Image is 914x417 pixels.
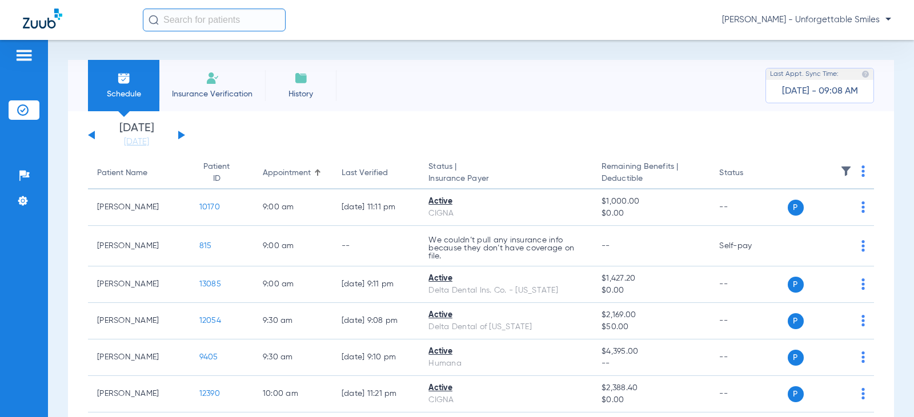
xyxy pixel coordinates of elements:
[788,350,804,366] span: P
[861,351,865,363] img: group-dot-blue.svg
[710,303,787,339] td: --
[97,167,181,179] div: Patient Name
[254,376,332,412] td: 10:00 AM
[788,386,804,402] span: P
[199,161,234,185] div: Patient ID
[332,226,420,266] td: --
[23,9,62,29] img: Zuub Logo
[602,358,701,370] span: --
[861,388,865,399] img: group-dot-blue.svg
[199,203,220,211] span: 10170
[199,242,212,250] span: 815
[143,9,286,31] input: Search for patients
[199,353,218,361] span: 9405
[592,157,710,189] th: Remaining Benefits |
[294,71,308,85] img: History
[428,382,583,394] div: Active
[602,321,701,333] span: $50.00
[428,196,583,208] div: Active
[861,165,865,177] img: group-dot-blue.svg
[428,309,583,321] div: Active
[788,277,804,293] span: P
[88,339,190,376] td: [PERSON_NAME]
[428,208,583,220] div: CIGNA
[428,285,583,297] div: Delta Dental Ins. Co. - [US_STATE]
[199,390,220,398] span: 12390
[602,382,701,394] span: $2,388.40
[428,358,583,370] div: Humana
[602,273,701,285] span: $1,427.20
[710,376,787,412] td: --
[88,303,190,339] td: [PERSON_NAME]
[428,236,583,260] p: We couldn’t pull any insurance info because they don’t have coverage on file.
[770,68,839,80] span: Last Appt. Sync Time:
[710,226,787,266] td: Self-pay
[88,226,190,266] td: [PERSON_NAME]
[788,313,804,329] span: P
[88,189,190,226] td: [PERSON_NAME]
[117,71,131,85] img: Schedule
[861,70,869,78] img: last sync help info
[602,242,610,250] span: --
[602,208,701,220] span: $0.00
[428,346,583,358] div: Active
[88,266,190,303] td: [PERSON_NAME]
[428,321,583,333] div: Delta Dental of [US_STATE]
[199,317,221,325] span: 12054
[199,161,244,185] div: Patient ID
[428,273,583,285] div: Active
[861,240,865,252] img: group-dot-blue.svg
[15,48,33,62] img: hamburger-icon
[428,173,583,185] span: Insurance Payer
[254,189,332,226] td: 9:00 AM
[861,201,865,213] img: group-dot-blue.svg
[102,123,171,148] li: [DATE]
[97,88,151,100] span: Schedule
[342,167,411,179] div: Last Verified
[782,86,858,97] span: [DATE] - 09:08 AM
[710,157,787,189] th: Status
[254,226,332,266] td: 9:00 AM
[88,376,190,412] td: [PERSON_NAME]
[332,339,420,376] td: [DATE] 9:10 PM
[602,309,701,321] span: $2,169.00
[602,196,701,208] span: $1,000.00
[254,266,332,303] td: 9:00 AM
[332,376,420,412] td: [DATE] 11:21 PM
[602,346,701,358] span: $4,395.00
[206,71,219,85] img: Manual Insurance Verification
[722,14,891,26] span: [PERSON_NAME] - Unforgettable Smiles
[332,189,420,226] td: [DATE] 11:11 PM
[149,15,159,25] img: Search Icon
[788,200,804,216] span: P
[710,339,787,376] td: --
[342,167,388,179] div: Last Verified
[710,266,787,303] td: --
[199,280,221,288] span: 13085
[332,303,420,339] td: [DATE] 9:08 PM
[710,189,787,226] td: --
[602,173,701,185] span: Deductible
[254,339,332,376] td: 9:30 AM
[102,136,171,148] a: [DATE]
[419,157,592,189] th: Status |
[332,266,420,303] td: [DATE] 9:11 PM
[263,167,323,179] div: Appointment
[861,315,865,326] img: group-dot-blue.svg
[97,167,147,179] div: Patient Name
[602,394,701,406] span: $0.00
[254,303,332,339] td: 9:30 AM
[840,165,852,177] img: filter.svg
[274,88,328,100] span: History
[861,278,865,290] img: group-dot-blue.svg
[263,167,311,179] div: Appointment
[168,88,256,100] span: Insurance Verification
[428,394,583,406] div: CIGNA
[602,285,701,297] span: $0.00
